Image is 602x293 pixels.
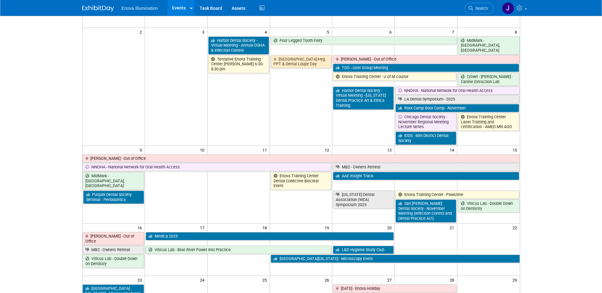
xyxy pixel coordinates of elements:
[271,172,332,190] a: Enova Training Center Dental Collective Bioclear Event
[395,132,456,145] a: IDDS - Illini District Dental Society
[122,6,158,11] span: Enova Illumination
[449,276,457,284] span: 28
[333,64,519,72] a: TDO - User Group Meeting
[395,95,519,103] a: LA Dental Symposium - 2025
[333,163,519,171] a: MB2 - Owners Retreat
[512,276,520,284] span: 29
[333,55,519,63] a: [PERSON_NAME] - Out of Office
[262,146,270,154] span: 11
[333,246,394,254] a: L&D Hygiene Study Club
[451,28,457,36] span: 7
[146,232,394,240] a: Medica 2025
[333,172,519,180] a: AAE Insight Track
[139,28,145,36] span: 2
[264,28,270,36] span: 4
[449,224,457,231] span: 21
[502,2,514,14] img: Janelle Tlusty
[83,255,144,268] a: Viticus Lab - Double Down on Dentistry
[199,224,207,231] span: 17
[262,224,270,231] span: 18
[458,73,519,86] a: Crown - [PERSON_NAME] - Canine Extraction Lab
[83,232,144,245] a: [PERSON_NAME] - Out of Office
[82,5,114,12] img: ExhibitDay
[458,113,519,131] a: Enova Training Center Laser Training and certification - AMED MN AGD
[83,246,144,254] a: MB2 - Owners Retreat
[514,28,520,36] span: 8
[395,113,456,131] a: Chicago Dental Society - November Regional Meeting Lecture Series
[473,6,488,11] span: Search
[324,146,332,154] span: 12
[139,146,145,154] span: 9
[458,36,519,55] a: MidMark - [GEOGRAPHIC_DATA], [GEOGRAPHIC_DATA]
[83,163,332,171] a: NNOHA - National Network for Oral Health Access
[395,104,519,112] a: Root Camp Boot Camp - November
[271,55,332,68] a: [GEOGRAPHIC_DATA]-Hyg. PPT & Dental Loupe Day
[271,255,520,263] a: [GEOGRAPHIC_DATA][US_STATE] - Microscopy Event
[387,276,394,284] span: 27
[465,3,494,14] a: Search
[389,28,394,36] span: 6
[262,276,270,284] span: 25
[208,55,269,73] a: Tentative Enova Training Center [PERSON_NAME] 6:30-8:30 pm
[324,276,332,284] span: 26
[208,36,269,55] a: Harbor Dental Society - Virtual Meeting - Annual OSHA & Infection Control
[83,191,144,204] a: Punjabi Dental Society Seminar - Periodontics
[137,224,145,231] span: 16
[199,276,207,284] span: 24
[271,36,457,45] a: Four Legged Tooth Fairy
[512,146,520,154] span: 15
[458,199,519,212] a: Viticus Lab - Double Down on Dentistry
[333,191,394,209] a: [US_STATE] Dental Association (WDA) Symposium 2025
[326,28,332,36] span: 5
[395,87,519,95] a: NNOHA - National Network for Oral Health Access
[202,28,207,36] span: 3
[333,87,394,110] a: Harbor Dental Society - Virtual Meeting - [US_STATE] Dental Practice Art & Ethics Training
[512,224,520,231] span: 22
[449,146,457,154] span: 14
[137,276,145,284] span: 23
[199,146,207,154] span: 10
[395,191,519,199] a: Enova Training Center - Pawsitive
[333,284,456,293] a: [DATE] - Enova Holiday
[324,224,332,231] span: 19
[146,246,332,254] a: Viticus Lab - Blue River Power Into Practice
[333,73,456,81] a: Enova Training Center - U of M course
[83,172,144,190] a: MidMark - [GEOGRAPHIC_DATA], [GEOGRAPHIC_DATA]
[395,199,456,223] a: San [PERSON_NAME] Dental Society - November Meeting (Infection Control and Dental Practice Act)
[387,146,394,154] span: 13
[83,154,520,163] a: [PERSON_NAME] - Out of Office
[387,224,394,231] span: 20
